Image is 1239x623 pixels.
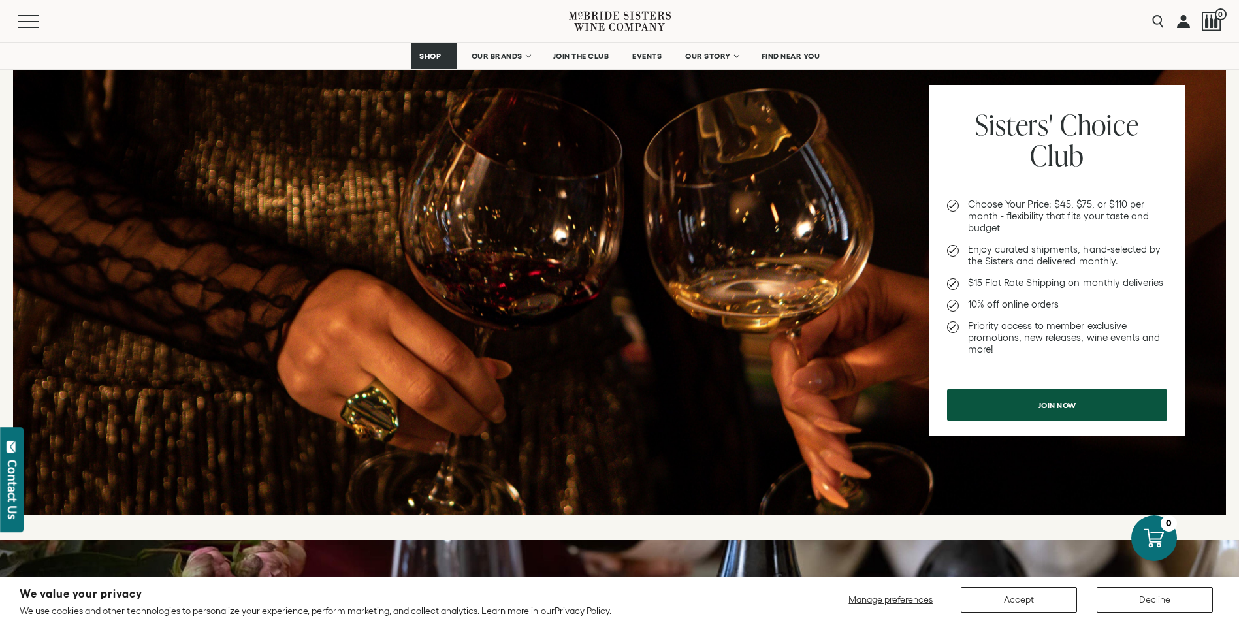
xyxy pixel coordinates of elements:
[848,594,933,605] span: Manage preferences
[20,605,611,616] p: We use cookies and other technologies to personalize your experience, perform marketing, and coll...
[1060,105,1139,144] span: Choice
[947,244,1167,267] li: Enjoy curated shipments, hand-selected by the Sisters and delivered monthly.
[753,43,829,69] a: FIND NEAR YOU
[411,43,457,69] a: SHOP
[947,277,1167,289] li: $15 Flat Rate Shipping on monthly deliveries
[947,389,1167,421] a: Join now
[685,52,731,61] span: OUR STORY
[6,460,19,519] div: Contact Us
[20,588,611,599] h2: We value your privacy
[1215,8,1227,20] span: 0
[545,43,618,69] a: JOIN THE CLUB
[1016,392,1099,418] span: Join now
[463,43,538,69] a: OUR BRANDS
[1097,587,1213,613] button: Decline
[18,15,65,28] button: Mobile Menu Trigger
[947,320,1167,355] li: Priority access to member exclusive promotions, new releases, wine events and more!
[677,43,747,69] a: OUR STORY
[947,298,1167,310] li: 10% off online orders
[624,43,670,69] a: EVENTS
[947,199,1167,234] li: Choose Your Price: $45, $75, or $110 per month - flexibility that fits your taste and budget
[555,605,611,616] a: Privacy Policy.
[1161,515,1177,532] div: 0
[419,52,442,61] span: SHOP
[961,587,1077,613] button: Accept
[762,52,820,61] span: FIND NEAR YOU
[841,587,941,613] button: Manage preferences
[1030,136,1084,174] span: Club
[553,52,609,61] span: JOIN THE CLUB
[975,105,1054,144] span: Sisters'
[632,52,662,61] span: EVENTS
[472,52,523,61] span: OUR BRANDS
